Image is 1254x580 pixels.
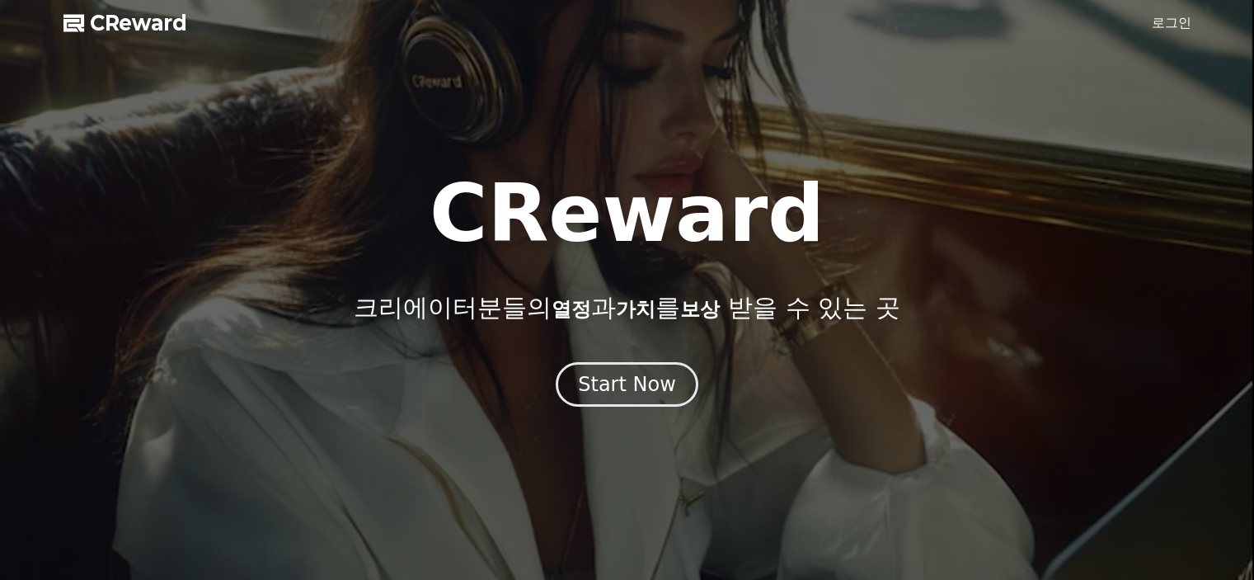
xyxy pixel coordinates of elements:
[552,298,591,321] span: 열정
[354,293,899,323] p: 크리에이터분들의 과 를 받을 수 있는 곳
[430,174,824,253] h1: CReward
[63,10,187,36] a: CReward
[90,10,187,36] span: CReward
[578,371,676,398] div: Start Now
[556,362,698,407] button: Start Now
[616,298,655,321] span: 가치
[680,298,720,321] span: 보상
[556,379,698,394] a: Start Now
[1152,13,1191,33] a: 로그인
